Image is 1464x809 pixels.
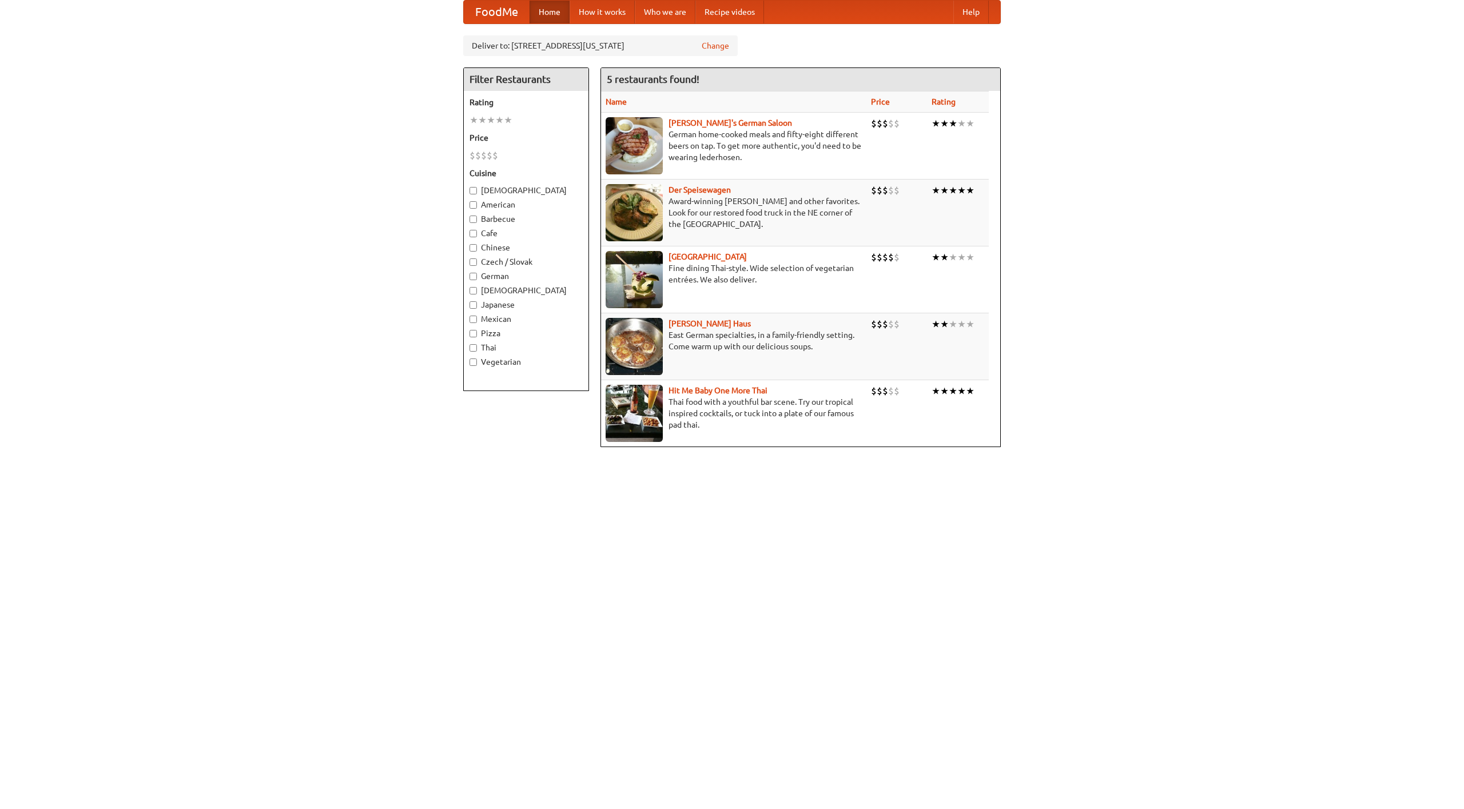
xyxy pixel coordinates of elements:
li: $ [888,184,894,197]
li: $ [882,251,888,264]
input: [DEMOGRAPHIC_DATA] [470,287,477,294]
a: How it works [570,1,635,23]
li: $ [894,251,900,264]
li: ★ [940,117,949,130]
li: ★ [966,184,974,197]
p: Thai food with a youthful bar scene. Try our tropical inspired cocktails, or tuck into a plate of... [606,396,862,431]
li: $ [877,184,882,197]
img: kohlhaus.jpg [606,318,663,375]
li: ★ [949,184,957,197]
p: East German specialties, in a family-friendly setting. Come warm up with our delicious soups. [606,329,862,352]
a: Name [606,97,627,106]
a: Who we are [635,1,695,23]
h4: Filter Restaurants [464,68,588,91]
a: Price [871,97,890,106]
div: Deliver to: [STREET_ADDRESS][US_STATE] [463,35,738,56]
label: Chinese [470,242,583,253]
li: ★ [966,385,974,397]
li: $ [882,117,888,130]
li: $ [481,149,487,162]
input: Chinese [470,244,477,252]
li: ★ [949,251,957,264]
li: ★ [957,117,966,130]
input: Vegetarian [470,358,477,366]
li: $ [871,117,877,130]
ng-pluralize: 5 restaurants found! [607,74,699,85]
input: [DEMOGRAPHIC_DATA] [470,187,477,194]
p: Award-winning [PERSON_NAME] and other favorites. Look for our restored food truck in the NE corne... [606,196,862,230]
li: $ [882,318,888,330]
li: ★ [957,385,966,397]
b: [PERSON_NAME]'s German Saloon [669,118,792,127]
label: Japanese [470,299,583,310]
li: $ [888,385,894,397]
li: ★ [966,251,974,264]
label: German [470,270,583,282]
p: German home-cooked meals and fifty-eight different beers on tap. To get more authentic, you'd nee... [606,129,862,163]
li: $ [487,149,492,162]
li: $ [888,251,894,264]
a: Recipe videos [695,1,764,23]
li: ★ [957,251,966,264]
li: $ [888,117,894,130]
li: ★ [966,318,974,330]
li: ★ [966,117,974,130]
label: Czech / Slovak [470,256,583,268]
label: Barbecue [470,213,583,225]
li: $ [492,149,498,162]
li: ★ [932,117,940,130]
li: $ [877,251,882,264]
li: ★ [932,318,940,330]
label: [DEMOGRAPHIC_DATA] [470,285,583,296]
img: esthers.jpg [606,117,663,174]
a: Change [702,40,729,51]
li: $ [871,385,877,397]
p: Fine dining Thai-style. Wide selection of vegetarian entrées. We also deliver. [606,262,862,285]
li: ★ [940,318,949,330]
label: Thai [470,342,583,353]
img: babythai.jpg [606,385,663,442]
a: Der Speisewagen [669,185,731,194]
a: Hit Me Baby One More Thai [669,386,767,395]
li: $ [470,149,475,162]
input: German [470,273,477,280]
li: ★ [940,184,949,197]
a: [GEOGRAPHIC_DATA] [669,252,747,261]
li: $ [877,318,882,330]
input: Cafe [470,230,477,237]
li: ★ [495,114,504,126]
a: FoodMe [464,1,530,23]
input: American [470,201,477,209]
li: $ [894,318,900,330]
li: ★ [932,385,940,397]
li: $ [475,149,481,162]
img: satay.jpg [606,251,663,308]
li: $ [894,117,900,130]
input: Japanese [470,301,477,309]
label: American [470,199,583,210]
li: ★ [940,251,949,264]
li: ★ [949,385,957,397]
li: ★ [932,184,940,197]
li: $ [894,184,900,197]
li: $ [871,184,877,197]
label: Vegetarian [470,356,583,368]
li: $ [882,385,888,397]
input: Czech / Slovak [470,258,477,266]
b: [PERSON_NAME] Haus [669,319,751,328]
label: [DEMOGRAPHIC_DATA] [470,185,583,196]
li: ★ [504,114,512,126]
li: $ [877,385,882,397]
h5: Cuisine [470,168,583,179]
label: Pizza [470,328,583,339]
li: $ [877,117,882,130]
input: Pizza [470,330,477,337]
li: ★ [932,251,940,264]
h5: Rating [470,97,583,108]
li: ★ [957,318,966,330]
li: ★ [949,117,957,130]
img: speisewagen.jpg [606,184,663,241]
